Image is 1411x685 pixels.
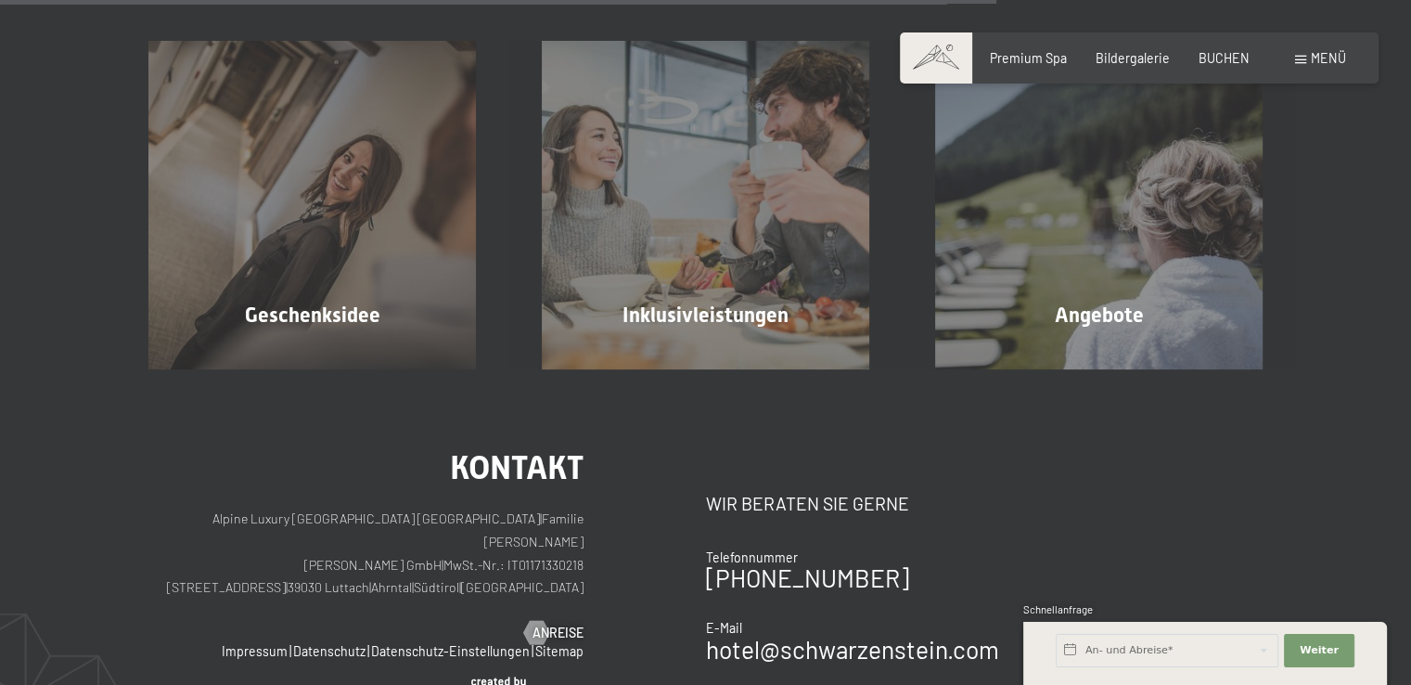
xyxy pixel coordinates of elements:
a: Sitemap [535,643,584,659]
span: | [442,557,443,573]
a: Bildergalerie [1096,50,1170,66]
span: | [540,511,542,526]
span: | [289,643,291,659]
a: Impressum [222,643,288,659]
a: Datenschutz-Einstellungen [371,643,530,659]
span: | [367,643,369,659]
span: Kontakt [450,448,584,486]
span: Wir beraten Sie gerne [706,493,909,514]
span: | [286,579,288,595]
span: Schnellanfrage [1023,603,1093,615]
a: Datenschutz [293,643,366,659]
span: Geschenksidee [245,304,380,327]
span: | [532,643,533,659]
span: | [369,579,371,595]
a: Geschenkgutschein für Wellness-Wochenende: Hotel Schwarzenstein Inklusivleistungen [509,41,903,368]
a: Geschenkgutschein für Wellness-Wochenende: Hotel Schwarzenstein Angebote [902,41,1295,368]
span: Weiter [1300,643,1339,658]
span: | [459,579,461,595]
span: Anreise [532,624,584,642]
span: | [412,579,414,595]
a: [PHONE_NUMBER] [706,563,909,592]
p: Alpine Luxury [GEOGRAPHIC_DATA] [GEOGRAPHIC_DATA] Familie [PERSON_NAME] [PERSON_NAME] GmbH MwSt.-... [148,508,584,600]
span: E-Mail [706,620,742,636]
a: hotel@schwarzenstein.com [706,635,999,664]
a: Premium Spa [990,50,1067,66]
span: Menü [1311,50,1346,66]
button: Weiter [1284,634,1354,667]
span: Telefonnummer [706,549,798,565]
span: Angebote [1054,304,1143,327]
span: Inklusivleistungen [622,304,789,327]
a: Geschenkgutschein für Wellness-Wochenende: Hotel Schwarzenstein Geschenksidee [116,41,509,368]
a: BUCHEN [1199,50,1250,66]
a: Anreise [524,624,584,642]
